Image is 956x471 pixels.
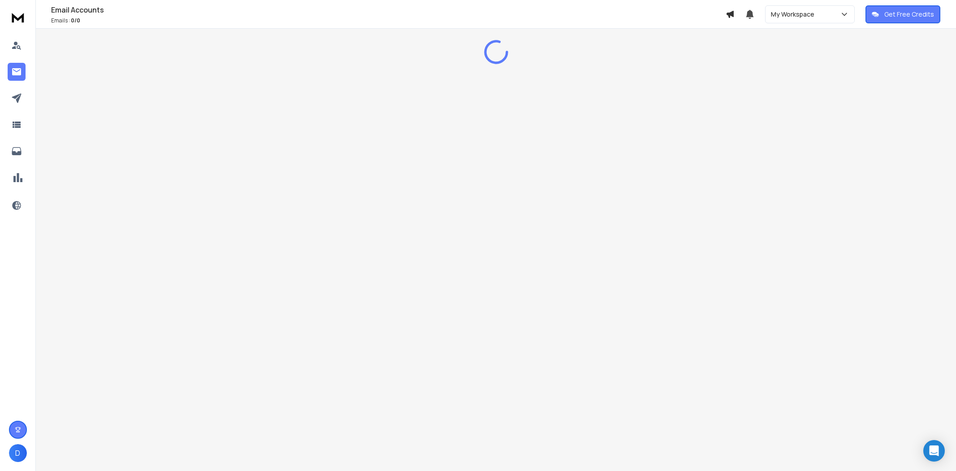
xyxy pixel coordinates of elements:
[865,5,940,23] button: Get Free Credits
[9,444,27,462] button: D
[771,10,818,19] p: My Workspace
[51,17,726,24] p: Emails :
[71,17,80,24] span: 0 / 0
[923,440,945,462] div: Open Intercom Messenger
[884,10,934,19] p: Get Free Credits
[9,9,27,26] img: logo
[51,4,726,15] h1: Email Accounts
